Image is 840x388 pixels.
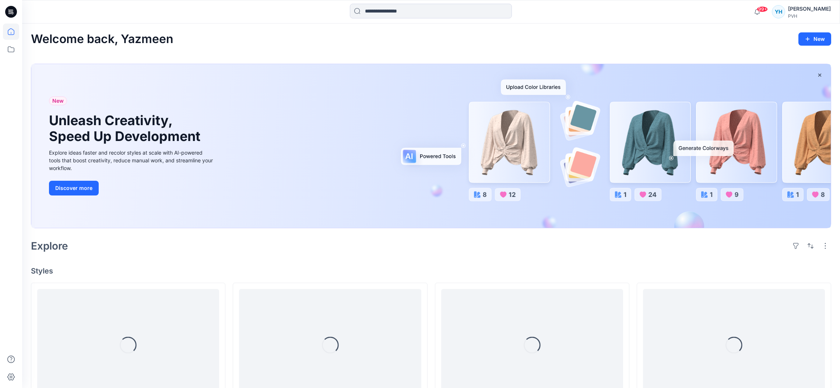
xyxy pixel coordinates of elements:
[788,13,831,19] div: PVH
[49,113,204,144] h1: Unleash Creativity, Speed Up Development
[49,181,99,195] button: Discover more
[788,4,831,13] div: [PERSON_NAME]
[31,240,68,252] h2: Explore
[49,149,215,172] div: Explore ideas faster and recolor styles at scale with AI-powered tools that boost creativity, red...
[772,5,785,18] div: YH
[49,181,215,195] a: Discover more
[798,32,831,46] button: New
[31,32,173,46] h2: Welcome back, Yazmeen
[31,267,831,275] h4: Styles
[757,6,768,12] span: 99+
[52,96,64,105] span: New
